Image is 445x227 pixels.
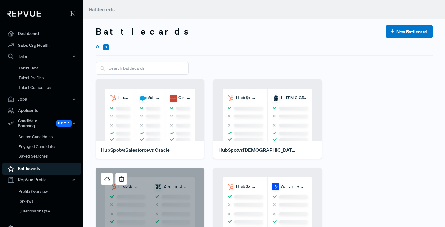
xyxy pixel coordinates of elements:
[2,39,81,51] a: Sales Org Health
[2,175,81,185] button: RepVue Profile
[103,44,109,50] span: 8
[96,62,189,75] input: Search battlecards
[11,196,89,206] a: Reviews
[11,73,89,83] a: Talent Profiles
[2,116,81,131] div: Candidate Sourcing
[7,11,41,17] img: RepVue
[56,120,72,127] span: Beta
[11,151,89,161] a: Saved Searches
[2,163,81,175] a: Battlecards
[386,28,433,34] a: New Battlecard
[101,146,170,153] div: HubSpot vs Salesforce vs Oracle
[2,116,81,131] button: Candidate Sourcing Beta
[2,105,81,116] a: Applicants
[218,146,296,153] div: HubSpot vs [DEMOGRAPHIC_DATA]
[11,83,89,93] a: Talent Competitors
[89,6,115,12] span: Battlecards
[213,141,322,159] a: HubSpotvs[DEMOGRAPHIC_DATA]
[2,94,81,105] button: Jobs
[11,142,89,152] a: Engaged Candidates
[11,187,89,197] a: Profile Overview
[2,28,81,39] a: Dashboard
[11,132,89,142] a: Source Candidates
[11,206,89,216] a: Questions on Q&A
[386,25,433,38] button: New Battlecard
[96,26,194,37] h3: Battlecards
[2,51,81,62] button: Talent
[11,63,89,73] a: Talent Data
[96,38,109,55] button: All
[96,141,204,159] a: HubSpotvsSalesforcevs Oracle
